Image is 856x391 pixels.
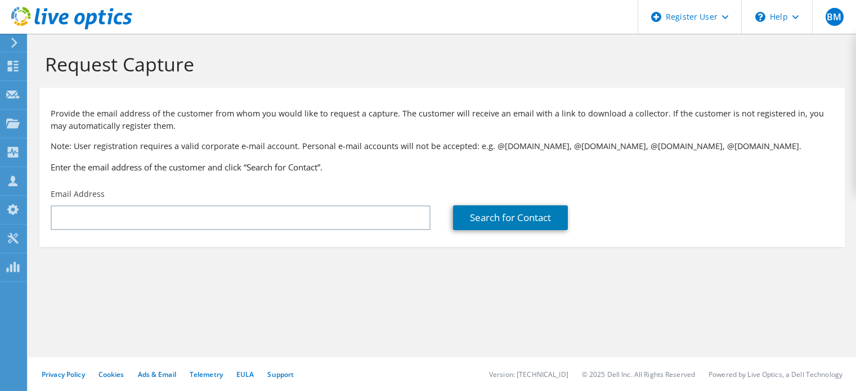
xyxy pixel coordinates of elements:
[45,52,833,76] h1: Request Capture
[51,161,833,173] h3: Enter the email address of the customer and click “Search for Contact”.
[138,370,176,379] a: Ads & Email
[755,12,765,22] svg: \n
[489,370,568,379] li: Version: [TECHNICAL_ID]
[51,188,105,200] label: Email Address
[98,370,124,379] a: Cookies
[51,140,833,152] p: Note: User registration requires a valid corporate e-mail account. Personal e-mail accounts will ...
[236,370,254,379] a: EULA
[826,8,844,26] span: BM
[453,205,568,230] a: Search for Contact
[190,370,223,379] a: Telemetry
[267,370,294,379] a: Support
[51,107,833,132] p: Provide the email address of the customer from whom you would like to request a capture. The cust...
[709,370,842,379] li: Powered by Live Optics, a Dell Technology
[582,370,695,379] li: © 2025 Dell Inc. All Rights Reserved
[42,370,85,379] a: Privacy Policy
